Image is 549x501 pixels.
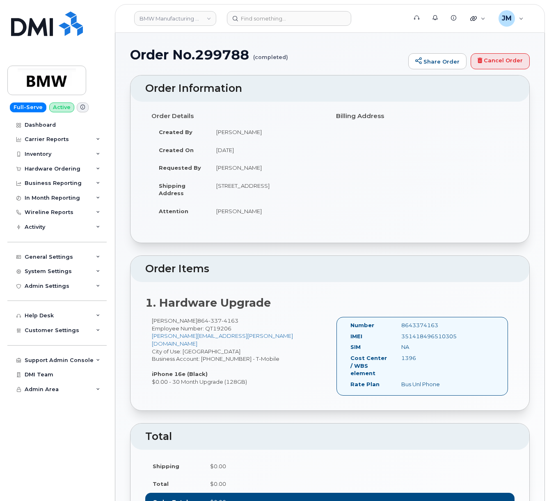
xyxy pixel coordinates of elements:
[145,296,271,310] strong: 1. Hardware Upgrade
[350,332,362,340] label: IMEI
[350,321,374,329] label: Number
[395,321,466,329] div: 8643374163
[395,380,466,388] div: Bus Unl Phone
[208,317,222,324] span: 337
[209,123,324,141] td: [PERSON_NAME]
[145,83,515,94] h2: Order Information
[209,177,324,202] td: [STREET_ADDRESS]
[145,431,515,442] h2: Total
[350,354,389,377] label: Cost Center / WBS element
[209,159,324,177] td: [PERSON_NAME]
[408,53,467,70] a: Share Order
[151,113,324,120] h4: Order Details
[145,263,515,275] h2: Order Items
[395,343,466,351] div: NA
[350,380,380,388] label: Rate Plan
[471,53,530,70] a: Cancel Order
[145,317,330,385] div: [PERSON_NAME] City of Use: [GEOGRAPHIC_DATA] Business Account: [PHONE_NUMBER] - T-Mobile $0.00 - ...
[159,208,188,214] strong: Attention
[395,354,466,362] div: 1396
[153,462,179,470] label: Shipping
[222,317,238,324] span: 4163
[159,182,185,197] strong: Shipping Address
[209,202,324,220] td: [PERSON_NAME]
[253,48,288,60] small: (completed)
[159,129,192,135] strong: Created By
[210,463,226,469] span: $0.00
[197,317,238,324] span: 864
[350,343,361,351] label: SIM
[210,481,226,487] span: $0.00
[152,332,293,347] a: [PERSON_NAME][EMAIL_ADDRESS][PERSON_NAME][DOMAIN_NAME]
[159,147,194,153] strong: Created On
[153,480,169,488] label: Total
[209,141,324,159] td: [DATE]
[130,48,404,62] h1: Order No.299788
[336,113,508,120] h4: Billing Address
[152,325,231,332] span: Employee Number: QT19206
[152,371,208,377] strong: iPhone 16e (Black)
[159,164,201,171] strong: Requested By
[395,332,466,340] div: 351418496510305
